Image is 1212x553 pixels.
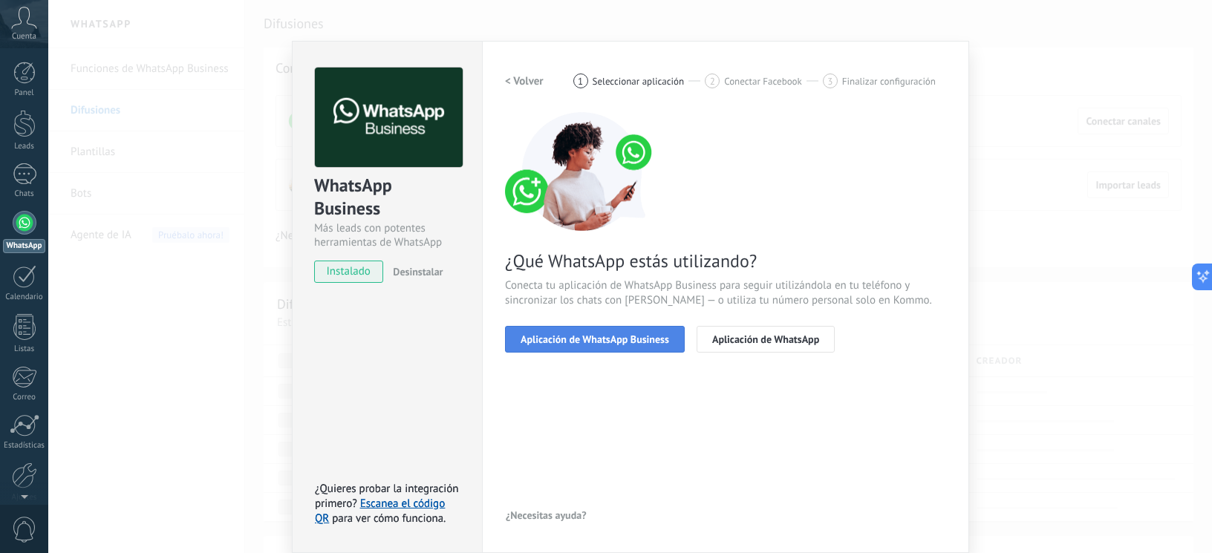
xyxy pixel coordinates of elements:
span: Conectar Facebook [724,76,802,87]
div: Leads [3,142,46,151]
span: Aplicación de WhatsApp [712,334,819,344]
span: ¿Necesitas ayuda? [506,510,587,520]
span: Finalizar configuración [842,76,936,87]
span: para ver cómo funciona. [332,511,446,526]
span: 1 [578,75,583,88]
div: Calendario [3,292,46,302]
div: Panel [3,88,46,98]
span: Cuenta [12,32,36,42]
h2: < Volver [505,74,544,88]
span: 2 [710,75,715,88]
span: 3 [827,75,833,88]
div: Estadísticas [3,441,46,451]
span: Aplicación de WhatsApp Business [521,334,669,344]
span: Desinstalar [393,265,443,278]
img: logo_main.png [315,68,463,168]
button: Aplicación de WhatsApp Business [505,326,685,353]
button: < Volver [505,68,544,94]
div: Más leads con potentes herramientas de WhatsApp [314,221,460,249]
img: connect number [505,112,661,231]
span: ¿Qué WhatsApp estás utilizando? [505,249,946,272]
button: ¿Necesitas ayuda? [505,504,587,526]
div: Correo [3,393,46,402]
a: Escanea el código QR [315,497,445,526]
span: Conecta tu aplicación de WhatsApp Business para seguir utilizándola en tu teléfono y sincronizar ... [505,278,946,308]
span: ¿Quieres probar la integración primero? [315,482,459,511]
button: Aplicación de WhatsApp [697,326,835,353]
span: instalado [315,261,382,283]
div: WhatsApp Business [314,174,460,221]
button: Desinstalar [387,261,443,283]
div: WhatsApp [3,239,45,253]
div: Listas [3,344,46,354]
span: Seleccionar aplicación [593,76,685,87]
div: Chats [3,189,46,199]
